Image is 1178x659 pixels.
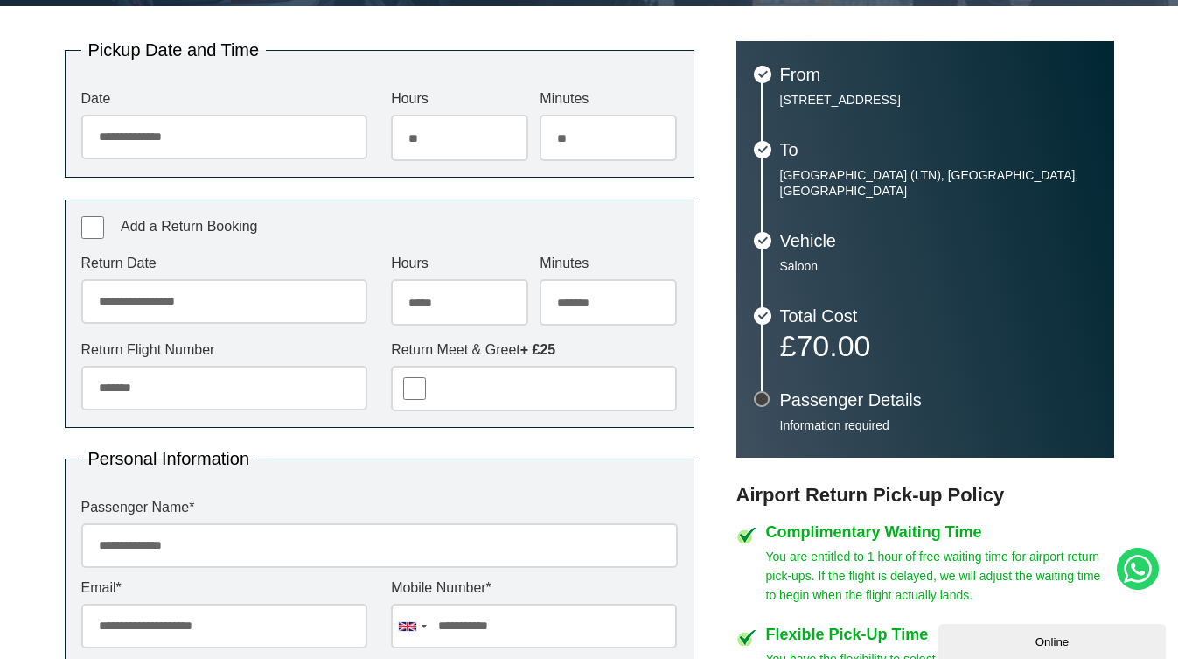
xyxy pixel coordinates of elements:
strong: + £25 [520,342,555,357]
h4: Flexible Pick-Up Time [766,627,1114,642]
p: [STREET_ADDRESS] [780,92,1097,108]
h3: To [780,141,1097,158]
p: You are entitled to 1 hour of free waiting time for airport return pick-ups. If the flight is del... [766,547,1114,605]
legend: Personal Information [81,450,257,467]
p: Information required [780,417,1097,433]
span: 70.00 [796,329,870,362]
h3: From [780,66,1097,83]
iframe: chat widget [938,620,1169,659]
label: Date [81,92,367,106]
label: Return Flight Number [81,343,367,357]
p: Saloon [780,258,1097,274]
label: Hours [391,256,528,270]
h4: Complimentary Waiting Time [766,524,1114,540]
label: Minutes [540,256,677,270]
label: Mobile Number [391,581,677,595]
label: Email [81,581,367,595]
h3: Total Cost [780,307,1097,325]
label: Passenger Name [81,501,678,515]
p: [GEOGRAPHIC_DATA] (LTN), [GEOGRAPHIC_DATA], [GEOGRAPHIC_DATA] [780,167,1097,199]
label: Minutes [540,92,677,106]
h3: Passenger Details [780,391,1097,409]
label: Return Meet & Greet [391,343,677,357]
div: United Kingdom: +44 [392,605,432,648]
span: Add a Return Booking [121,219,258,234]
legend: Pickup Date and Time [81,41,267,59]
label: Return Date [81,256,367,270]
h3: Airport Return Pick-up Policy [736,484,1114,507]
p: £ [780,333,1097,358]
label: Hours [391,92,528,106]
input: Add a Return Booking [81,216,104,239]
h3: Vehicle [780,232,1097,249]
